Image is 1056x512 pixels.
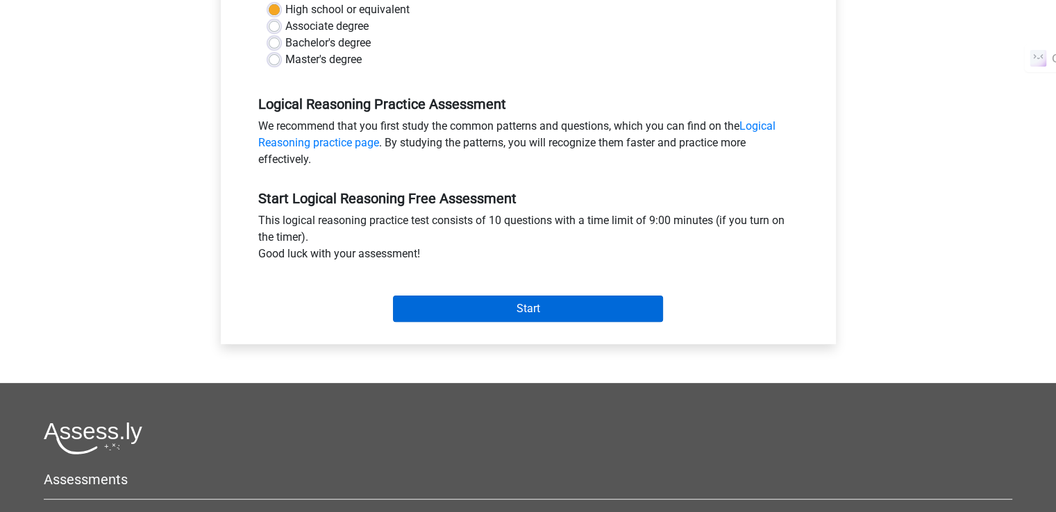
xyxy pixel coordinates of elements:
[258,190,798,207] h5: Start Logical Reasoning Free Assessment
[393,296,663,322] input: Start
[285,35,371,51] label: Bachelor's degree
[248,118,809,173] div: We recommend that you first study the common patterns and questions, which you can find on the . ...
[285,51,362,68] label: Master's degree
[44,471,1012,488] h5: Assessments
[285,18,369,35] label: Associate degree
[258,96,798,112] h5: Logical Reasoning Practice Assessment
[285,1,410,18] label: High school or equivalent
[44,422,142,454] img: Assessly logo
[248,212,809,268] div: This logical reasoning practice test consists of 10 questions with a time limit of 9:00 minutes (...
